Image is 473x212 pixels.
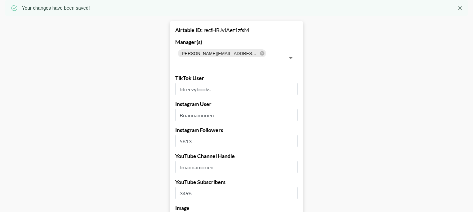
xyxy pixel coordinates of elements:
[175,27,203,33] strong: Airtable ID:
[175,179,298,185] label: YouTube Subscribers
[178,49,266,57] div: [PERSON_NAME][EMAIL_ADDRESS][PERSON_NAME][DOMAIN_NAME]
[455,3,465,13] button: Close
[286,53,295,63] button: Open
[175,205,298,211] label: Image
[175,101,298,107] label: Instagram User
[175,39,298,45] label: Manager(s)
[175,75,298,81] label: TikTok User
[175,127,298,133] label: Instagram Followers
[22,2,90,14] div: Your changes have been saved!
[175,27,298,33] div: recfHBJvIAez1zfsM
[175,153,298,159] label: YouTube Channel Handle
[178,50,261,57] span: [PERSON_NAME][EMAIL_ADDRESS][PERSON_NAME][DOMAIN_NAME]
